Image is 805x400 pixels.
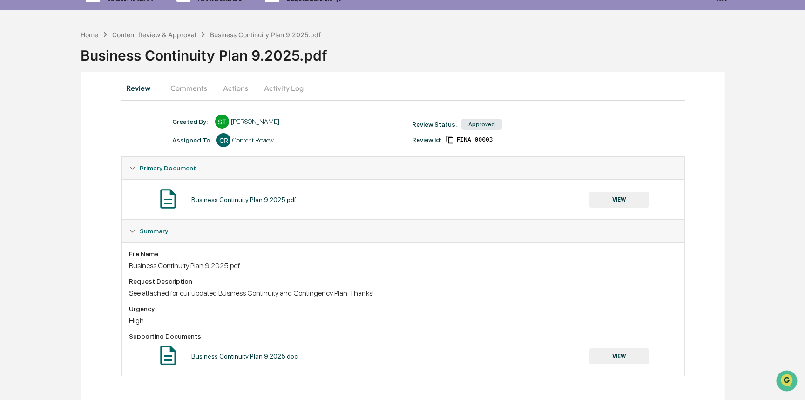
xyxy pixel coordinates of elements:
[589,192,649,208] button: VIEW
[589,348,649,364] button: VIEW
[19,135,59,144] span: Data Lookup
[93,158,113,165] span: Pylon
[9,20,169,34] p: How can we help?
[129,261,676,270] div: Business Continuity Plan 9.2025.pdf
[775,369,800,394] iframe: Open customer support
[257,77,311,99] button: Activity Log
[140,227,168,235] span: Summary
[122,157,684,179] div: Primary Document
[112,31,196,39] div: Content Review & Approval
[191,196,296,203] div: Business Continuity Plan 9.2025.pdf
[9,118,17,126] div: 🖐️
[122,220,684,242] div: Summary
[456,136,493,143] span: 4a8fea80-6dff-46bb-86b8-65ff5c9b9ae1
[129,305,676,312] div: Urgency
[19,117,60,127] span: Preclearance
[81,31,98,39] div: Home
[129,316,676,325] div: High
[32,71,153,81] div: Start new chat
[232,136,274,144] div: Content Review
[215,77,257,99] button: Actions
[121,77,163,99] button: Review
[129,278,676,285] div: Request Description
[121,77,684,99] div: secondary tabs example
[156,187,180,210] img: Document Icon
[122,242,684,376] div: Summary
[172,118,210,125] div: Created By: ‎ ‎
[66,157,113,165] a: Powered byPylon
[122,179,684,219] div: Primary Document
[231,118,279,125] div: [PERSON_NAME]
[6,114,64,130] a: 🖐️Preclearance
[412,121,457,128] div: Review Status:
[158,74,169,85] button: Start new chat
[210,31,321,39] div: Business Continuity Plan 9.2025.pdf
[215,115,229,129] div: ST
[156,344,180,367] img: Document Icon
[412,136,441,143] div: Review Id:
[461,119,502,130] div: Approved
[32,81,118,88] div: We're available if you need us!
[191,353,298,360] div: Business Continuity Plan 9.2025.doc
[77,117,115,127] span: Attestations
[9,71,26,88] img: 1746055101610-c473b297-6a78-478c-a979-82029cc54cd1
[172,136,212,144] div: Assigned To:
[129,250,676,258] div: File Name
[9,136,17,143] div: 🔎
[129,289,676,298] div: See attached for our updated Business Continuity and Contingency Plan. Thanks!
[6,131,62,148] a: 🔎Data Lookup
[81,40,805,64] div: Business Continuity Plan 9.2025.pdf
[163,77,215,99] button: Comments
[68,118,75,126] div: 🗄️
[140,164,196,172] span: Primary Document
[216,133,230,147] div: CR
[129,332,676,340] div: Supporting Documents
[64,114,119,130] a: 🗄️Attestations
